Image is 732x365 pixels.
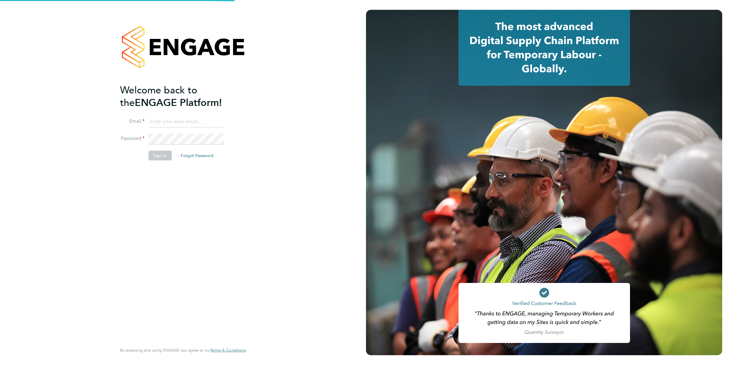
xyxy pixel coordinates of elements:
span: By accessing and using ENGAGE you agree to our [120,348,246,353]
a: Terms & Conditions [210,348,246,353]
span: Welcome back to the [120,84,197,109]
input: Enter your work email... [148,116,224,127]
h2: ENGAGE Platform! [120,84,240,109]
button: Forgot Password [176,151,218,160]
label: Password [120,135,145,142]
button: Sign In [148,151,172,160]
label: Email [120,118,145,125]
